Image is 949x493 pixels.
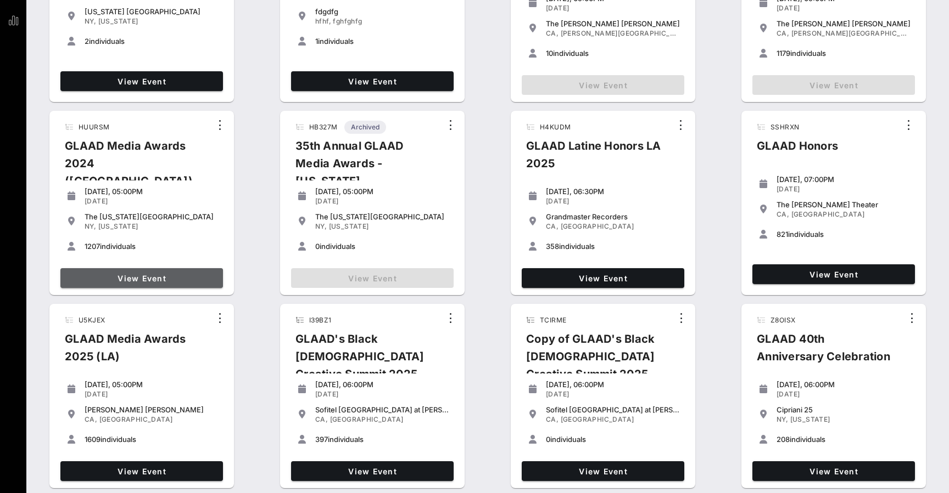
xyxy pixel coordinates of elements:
div: GLAAD Latine Honors LA 2025 [517,137,672,181]
span: View Event [757,270,911,279]
span: H4KUDM [540,123,571,131]
span: [US_STATE] [98,17,138,25]
span: CA, [777,210,789,218]
div: individuals [315,37,449,46]
span: CA, [315,415,328,423]
span: TCIRME [540,316,566,324]
div: [DATE], 06:30PM [546,187,680,196]
span: View Event [295,467,449,476]
div: [DATE] [315,197,449,206]
span: 0 [315,242,320,251]
span: NY, [85,17,96,25]
span: CA, [85,415,97,423]
span: [PERSON_NAME][GEOGRAPHIC_DATA] [791,29,922,37]
span: 397 [315,435,328,444]
span: [GEOGRAPHIC_DATA] [99,415,173,423]
a: View Event [60,71,223,91]
span: View Event [526,274,680,283]
span: View Event [65,274,219,283]
div: GLAAD Media Awards 2024 ([GEOGRAPHIC_DATA]) [56,137,211,199]
span: HB327M [309,123,337,131]
span: 1207 [85,242,100,251]
a: View Event [60,461,223,481]
span: Archived [351,121,379,134]
div: [DATE] [546,197,680,206]
div: [DATE] [85,197,219,206]
a: View Event [291,461,454,481]
div: [DATE], 05:00PM [85,380,219,389]
div: [PERSON_NAME] [PERSON_NAME] [85,405,219,414]
div: individuals [546,49,680,58]
div: The [PERSON_NAME] [PERSON_NAME] [777,19,911,28]
span: [US_STATE] [329,222,369,230]
span: [PERSON_NAME][GEOGRAPHIC_DATA] [561,29,691,37]
div: GLAAD 40th Anniversary Celebration [748,330,903,374]
div: [DATE], 05:00PM [85,187,219,196]
span: SSHRXN [771,123,799,131]
div: [DATE], 06:00PM [315,380,449,389]
span: [US_STATE] [98,222,138,230]
span: Z8OISX [771,316,795,324]
div: The [US_STATE][GEOGRAPHIC_DATA] [315,212,449,221]
div: The [PERSON_NAME] Theater [777,200,911,209]
span: 1609 [85,435,101,444]
span: NY, [85,222,96,230]
span: 1179 [777,49,790,58]
a: View Event [291,71,454,91]
span: hfhf, [315,17,331,25]
div: individuals [85,435,219,444]
a: View Event [752,264,915,284]
div: GLAAD Honors [748,137,847,163]
div: [DATE], 05:00PM [315,187,449,196]
span: View Event [65,467,219,476]
div: individuals [85,37,219,46]
span: 10 [546,49,553,58]
span: [US_STATE] [790,415,830,423]
span: [GEOGRAPHIC_DATA] [561,222,634,230]
span: [GEOGRAPHIC_DATA] [561,415,634,423]
div: [DATE] [546,390,680,399]
div: individuals [777,49,911,58]
span: 2 [85,37,89,46]
div: Grandmaster Recorders [546,212,680,221]
span: fghfghfg [333,17,362,25]
div: [DATE] [777,185,911,194]
span: View Event [526,467,680,476]
div: [US_STATE] [GEOGRAPHIC_DATA] [85,7,219,16]
div: Sofitel [GEOGRAPHIC_DATA] at [PERSON_NAME][GEOGRAPHIC_DATA] [546,405,680,414]
span: View Event [65,77,219,86]
div: fdgdfg [315,7,449,16]
div: 35th Annual GLAAD Media Awards - [US_STATE] [287,137,442,199]
div: Sofitel [GEOGRAPHIC_DATA] at [PERSON_NAME][GEOGRAPHIC_DATA] [315,405,449,414]
span: 821 [777,230,788,239]
div: individuals [777,230,911,239]
div: individuals [546,435,680,444]
div: Cipriani 25 [777,405,911,414]
div: individuals [85,242,219,251]
div: [DATE], 06:00PM [777,380,911,389]
a: View Event [60,268,223,288]
div: [DATE] [85,390,219,399]
div: Copy of GLAAD's Black [DEMOGRAPHIC_DATA] Creative Summit 2025 [517,330,672,392]
div: individuals [315,435,449,444]
div: individuals [315,242,449,251]
div: GLAAD's Black [DEMOGRAPHIC_DATA] Creative Summit 2025 [287,330,442,392]
div: [DATE] [777,390,911,399]
span: HUURSM [79,123,109,131]
a: View Event [522,268,684,288]
span: U5KJEX [79,316,105,324]
span: View Event [295,77,449,86]
span: I39BZ1 [309,316,331,324]
span: NY, [777,415,788,423]
span: View Event [757,467,911,476]
div: [DATE], 07:00PM [777,175,911,184]
div: The [PERSON_NAME] [PERSON_NAME] [546,19,680,28]
span: 0 [546,435,550,444]
span: CA, [546,29,559,37]
span: CA, [777,29,789,37]
div: The [US_STATE][GEOGRAPHIC_DATA] [85,212,219,221]
a: View Event [752,461,915,481]
a: View Event [522,461,684,481]
span: [GEOGRAPHIC_DATA] [330,415,404,423]
span: NY, [315,222,327,230]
